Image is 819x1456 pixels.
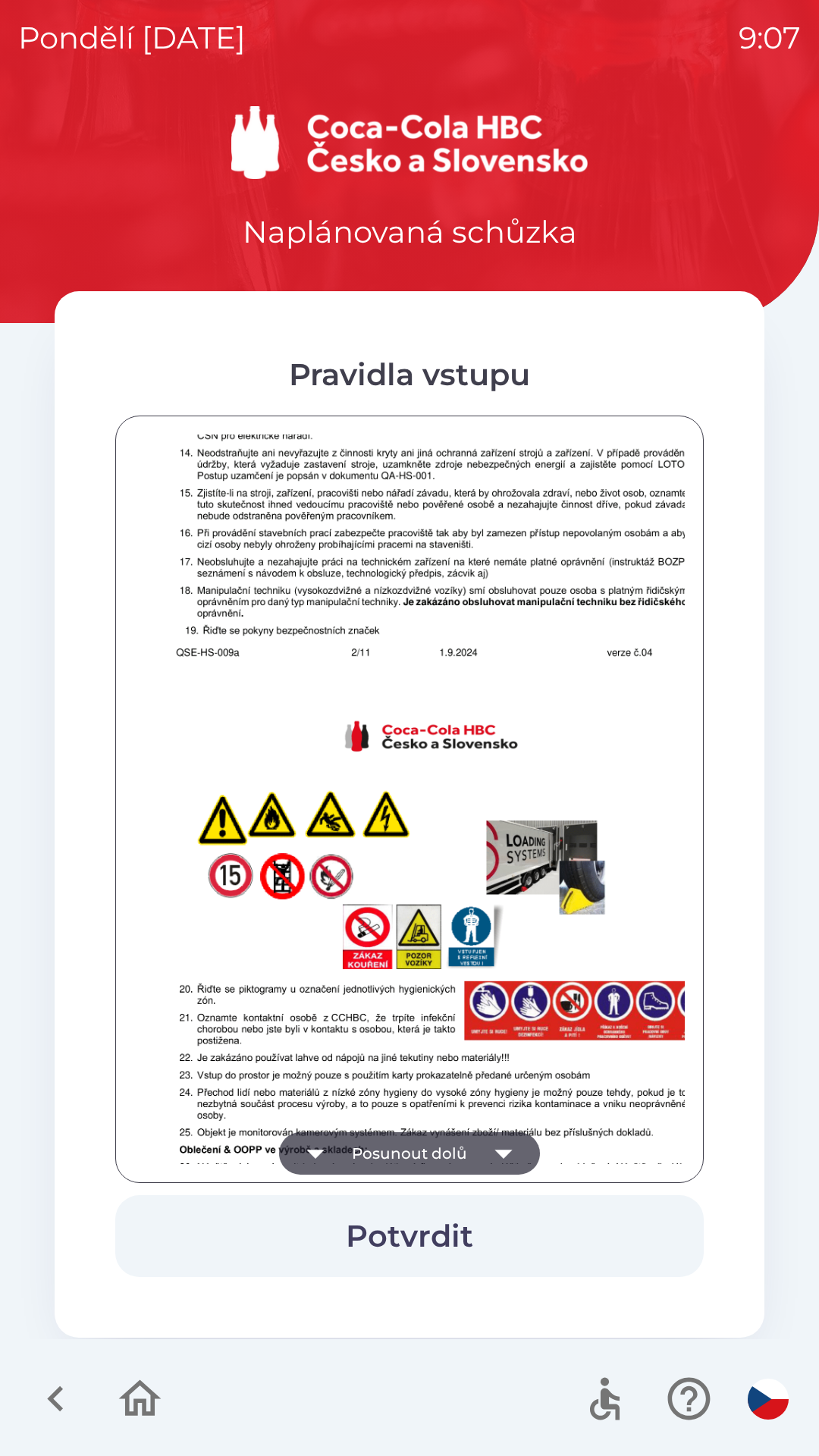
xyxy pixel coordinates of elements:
p: Naplánovaná schůzka [243,209,577,255]
button: Posunout dolů [279,1132,540,1175]
div: Pravidla vstupu [115,352,704,397]
img: Logo [55,106,764,179]
p: 9:07 [739,15,801,61]
img: cs flag [748,1379,789,1420]
button: Potvrdit [115,1195,704,1277]
p: pondělí [DATE] [18,15,246,61]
